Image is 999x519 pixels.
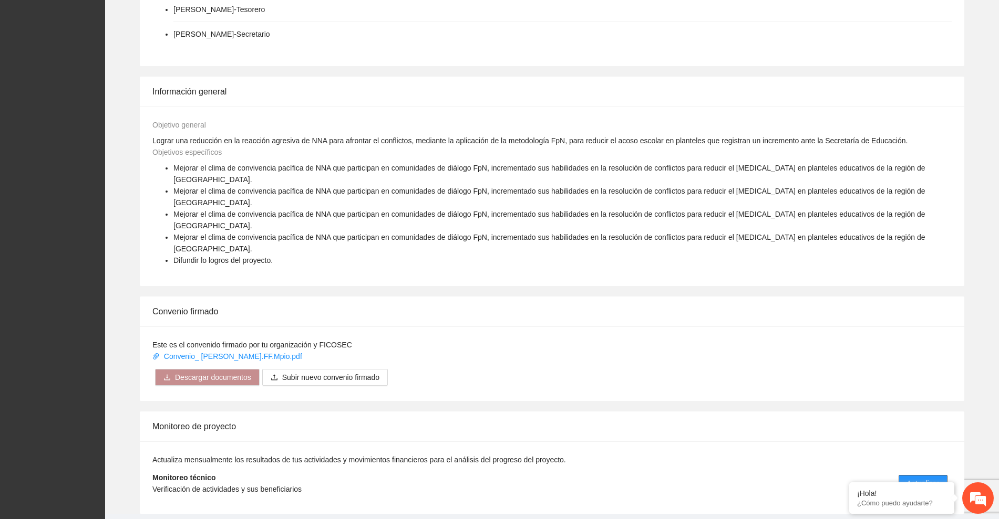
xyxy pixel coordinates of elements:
span: Mejorar el clima de convivencia pacífica de NNA que participan en comunidades de diálogo FpN, inc... [173,233,925,253]
div: Convenio firmado [152,296,952,326]
button: downloadDescargar documentos [155,369,260,386]
span: uploadSubir nuevo convenio firmado [262,373,388,382]
span: Mejorar el clima de convivencia pacífica de NNA que participan en comunidades de diálogo FpN, inc... [173,210,925,230]
span: Lograr una reducción en la reacción agresiva de NNA para afrontar el conflictos, mediante la apli... [152,136,908,145]
li: [PERSON_NAME] - Tesorero [173,4,265,15]
span: Descargar documentos [175,372,251,383]
textarea: Escriba su mensaje y pulse “Intro” [5,287,200,323]
span: Objetivo general [152,121,206,129]
div: Minimizar ventana de chat en vivo [172,5,198,30]
span: Subir nuevo convenio firmado [282,372,379,383]
strong: Monitoreo técnico [152,473,216,482]
span: Verificación de actividades y sus beneficiarios [152,485,302,493]
span: Mejorar el clima de convivencia pacífica de NNA que participan en comunidades de diálogo FpN, inc... [173,164,925,184]
a: Convenio_ [PERSON_NAME].FF.Mpio.pdf [152,352,304,361]
div: ¡Hola! [857,489,946,497]
span: Este es el convenido firmado por tu organización y FICOSEC [152,341,352,349]
span: Mejorar el clima de convivencia pacífica de NNA que participan en comunidades de diálogo FpN, inc... [173,187,925,207]
span: Actualiza mensualmente los resultados de tus actividades y movimientos financieros para el anális... [152,456,566,464]
span: Estamos en línea. [61,140,145,246]
span: download [163,374,171,382]
div: Chatee con nosotros ahora [55,54,177,67]
p: ¿Cómo puedo ayudarte? [857,499,946,507]
div: Información general [152,77,952,107]
span: upload [271,374,278,382]
li: [PERSON_NAME] - Secretario [173,28,270,40]
span: Objetivos específicos [152,148,222,156]
button: uploadSubir nuevo convenio firmado [262,369,388,386]
div: Monitoreo de proyecto [152,411,952,441]
button: Actualizar [899,475,947,492]
span: paper-clip [152,353,160,360]
span: Actualizar [907,478,939,489]
span: Difundir lo logros del proyecto. [173,256,273,264]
